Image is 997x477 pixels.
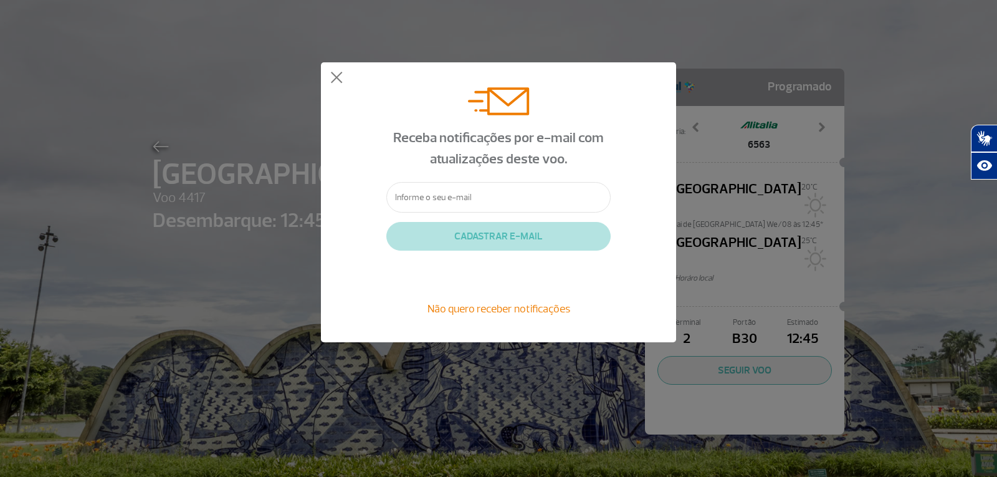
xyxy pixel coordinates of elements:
span: Receba notificações por e-mail com atualizações deste voo. [393,129,604,168]
input: Informe o seu e-mail [386,182,611,213]
button: CADASTRAR E-MAIL [386,222,611,251]
div: Plugin de acessibilidade da Hand Talk. [971,125,997,180]
button: Abrir recursos assistivos. [971,152,997,180]
button: Abrir tradutor de língua de sinais. [971,125,997,152]
span: Não quero receber notificações [427,302,570,316]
